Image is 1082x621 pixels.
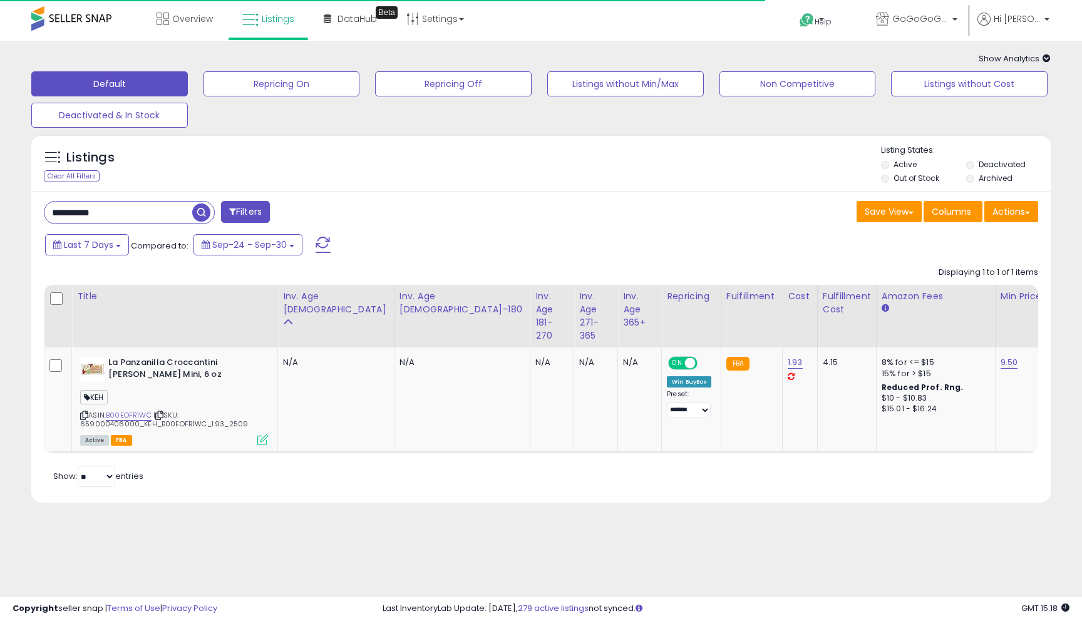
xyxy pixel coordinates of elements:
[80,410,248,429] span: | SKU: 659000406000_KEH_B00EOFR1WC_1.93_2509
[667,290,716,303] div: Repricing
[399,290,525,316] div: Inv. Age [DEMOGRAPHIC_DATA]-180
[823,290,871,316] div: Fulfillment Cost
[788,290,812,303] div: Cost
[535,290,569,342] div: Inv. Age 181-270
[31,71,188,96] button: Default
[994,13,1041,25] span: Hi [PERSON_NAME]
[66,149,115,167] h5: Listings
[623,357,652,368] div: N/A
[881,145,1050,157] p: Listing States:
[399,357,520,368] div: N/A
[984,201,1038,222] button: Actions
[892,13,949,25] span: GoGoGoGoneLLC
[337,13,377,25] span: DataHub
[719,71,876,96] button: Non Competitive
[547,71,704,96] button: Listings without Min/Max
[882,357,986,368] div: 8% for <= $15
[790,3,856,41] a: Help
[815,16,832,27] span: Help
[882,382,964,393] b: Reduced Prof. Rng.
[262,13,294,25] span: Listings
[882,290,990,303] div: Amazon Fees
[857,201,922,222] button: Save View
[204,71,360,96] button: Repricing On
[696,358,716,369] span: OFF
[44,170,100,182] div: Clear All Filters
[977,13,1049,41] a: Hi [PERSON_NAME]
[111,435,132,446] span: FBA
[623,290,656,329] div: Inv. Age 365+
[579,357,608,368] div: N/A
[667,376,711,387] div: Win BuyBox
[788,356,803,369] a: 1.93
[979,173,1012,183] label: Archived
[924,201,982,222] button: Columns
[45,234,129,255] button: Last 7 Days
[726,290,777,303] div: Fulfillment
[891,71,1048,96] button: Listings without Cost
[535,357,564,368] div: N/A
[667,390,711,418] div: Preset:
[212,239,287,251] span: Sep-24 - Sep-30
[80,390,108,404] span: KEH
[799,13,815,28] i: Get Help
[882,368,986,379] div: 15% for > $15
[172,13,213,25] span: Overview
[979,159,1026,170] label: Deactivated
[882,404,986,414] div: $15.01 - $16.24
[375,71,532,96] button: Repricing Off
[80,357,268,444] div: ASIN:
[932,205,971,218] span: Columns
[53,470,143,482] span: Show: entries
[31,103,188,128] button: Deactivated & In Stock
[1001,290,1065,303] div: Min Price
[376,6,398,19] div: Tooltip anchor
[80,435,109,446] span: All listings currently available for purchase on Amazon
[579,290,612,342] div: Inv. Age 271-365
[193,234,302,255] button: Sep-24 - Sep-30
[283,290,389,316] div: Inv. Age [DEMOGRAPHIC_DATA]
[106,410,152,421] a: B00EOFR1WC
[979,53,1051,64] span: Show Analytics
[823,357,867,368] div: 4.15
[108,357,260,383] b: La Panzanilla Croccantini [PERSON_NAME] Mini, 6 oz
[283,357,384,368] div: N/A
[939,267,1038,279] div: Displaying 1 to 1 of 1 items
[221,201,270,223] button: Filters
[80,357,105,382] img: 517d+zqj7dL._SL40_.jpg
[882,303,889,314] small: Amazon Fees.
[77,290,272,303] div: Title
[64,239,113,251] span: Last 7 Days
[1001,356,1018,369] a: 9.50
[882,393,986,404] div: $10 - $10.83
[894,159,917,170] label: Active
[894,173,939,183] label: Out of Stock
[726,357,750,371] small: FBA
[669,358,685,369] span: ON
[131,240,188,252] span: Compared to:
